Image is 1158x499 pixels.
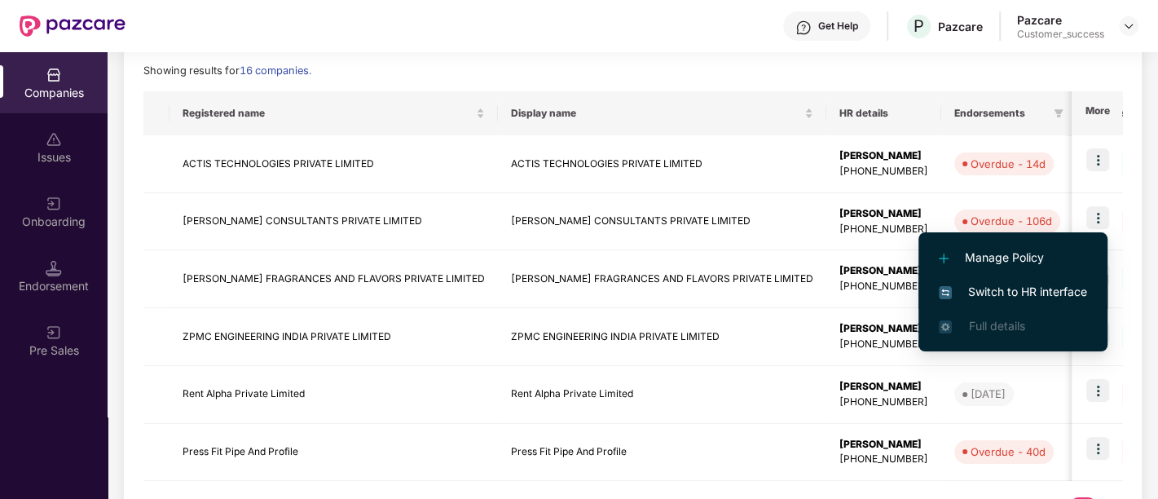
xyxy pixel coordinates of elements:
[971,444,1046,460] div: Overdue - 40d
[170,250,498,308] td: [PERSON_NAME] FRAGRANCES AND FLAVORS PRIVATE LIMITED
[170,91,498,135] th: Registered name
[1122,20,1135,33] img: svg+xml;base64,PHN2ZyBpZD0iRHJvcGRvd24tMzJ4MzIiIHhtbG5zPSJodHRwOi8vd3d3LnczLm9yZy8yMDAwL3N2ZyIgd2...
[839,206,928,222] div: [PERSON_NAME]
[498,91,826,135] th: Display name
[170,193,498,251] td: [PERSON_NAME] CONSULTANTS PRIVATE LIMITED
[46,196,62,212] img: svg+xml;base64,PHN2ZyB3aWR0aD0iMjAiIGhlaWdodD0iMjAiIHZpZXdCb3g9IjAgMCAyMCAyMCIgZmlsbD0ibm9uZSIgeG...
[1086,437,1109,460] img: icon
[939,320,952,333] img: svg+xml;base64,PHN2ZyB4bWxucz0iaHR0cDovL3d3dy53My5vcmcvMjAwMC9zdmciIHdpZHRoPSIxNi4zNjMiIGhlaWdodD...
[183,107,473,120] span: Registered name
[1086,206,1109,229] img: icon
[826,91,941,135] th: HR details
[839,279,928,294] div: [PHONE_NUMBER]
[971,386,1006,402] div: [DATE]
[839,379,928,395] div: [PERSON_NAME]
[1086,379,1109,402] img: icon
[939,283,1087,301] span: Switch to HR interface
[954,107,1047,120] span: Endorsements
[818,20,858,33] div: Get Help
[968,319,1024,333] span: Full details
[938,19,983,34] div: Pazcare
[914,16,924,36] span: P
[1086,148,1109,171] img: icon
[498,308,826,366] td: ZPMC ENGINEERING INDIA PRIVATE LIMITED
[170,366,498,424] td: Rent Alpha Private Limited
[839,452,928,467] div: [PHONE_NUMBER]
[498,250,826,308] td: [PERSON_NAME] FRAGRANCES AND FLAVORS PRIVATE LIMITED
[839,164,928,179] div: [PHONE_NUMBER]
[498,193,826,251] td: [PERSON_NAME] CONSULTANTS PRIVATE LIMITED
[839,148,928,164] div: [PERSON_NAME]
[498,424,826,482] td: Press Fit Pipe And Profile
[498,366,826,424] td: Rent Alpha Private Limited
[839,395,928,410] div: [PHONE_NUMBER]
[170,135,498,193] td: ACTIS TECHNOLOGIES PRIVATE LIMITED
[839,263,928,279] div: [PERSON_NAME]
[839,321,928,337] div: [PERSON_NAME]
[1017,28,1104,41] div: Customer_success
[1017,12,1104,28] div: Pazcare
[1050,104,1067,123] span: filter
[511,107,801,120] span: Display name
[46,67,62,83] img: svg+xml;base64,PHN2ZyBpZD0iQ29tcGFuaWVzIiB4bWxucz0iaHR0cDovL3d3dy53My5vcmcvMjAwMC9zdmciIHdpZHRoPS...
[240,64,311,77] span: 16 companies.
[143,64,311,77] span: Showing results for
[170,308,498,366] td: ZPMC ENGINEERING INDIA PRIVATE LIMITED
[170,424,498,482] td: Press Fit Pipe And Profile
[971,156,1046,172] div: Overdue - 14d
[498,135,826,193] td: ACTIS TECHNOLOGIES PRIVATE LIMITED
[939,286,952,299] img: svg+xml;base64,PHN2ZyB4bWxucz0iaHR0cDovL3d3dy53My5vcmcvMjAwMC9zdmciIHdpZHRoPSIxNiIgaGVpZ2h0PSIxNi...
[46,131,62,148] img: svg+xml;base64,PHN2ZyBpZD0iSXNzdWVzX2Rpc2FibGVkIiB4bWxucz0iaHR0cDovL3d3dy53My5vcmcvMjAwMC9zdmciIH...
[46,325,62,341] img: svg+xml;base64,PHN2ZyB3aWR0aD0iMjAiIGhlaWdodD0iMjAiIHZpZXdCb3g9IjAgMCAyMCAyMCIgZmlsbD0ibm9uZSIgeG...
[1054,108,1063,118] span: filter
[20,15,125,37] img: New Pazcare Logo
[939,249,1087,267] span: Manage Policy
[971,213,1052,229] div: Overdue - 106d
[939,254,949,263] img: svg+xml;base64,PHN2ZyB4bWxucz0iaHR0cDovL3d3dy53My5vcmcvMjAwMC9zdmciIHdpZHRoPSIxMi4yMDEiIGhlaWdodD...
[839,337,928,352] div: [PHONE_NUMBER]
[839,437,928,453] div: [PERSON_NAME]
[1072,91,1122,135] th: More
[839,222,928,237] div: [PHONE_NUMBER]
[46,260,62,276] img: svg+xml;base64,PHN2ZyB3aWR0aD0iMTQuNSIgaGVpZ2h0PSIxNC41IiB2aWV3Qm94PSIwIDAgMTYgMTYiIGZpbGw9Im5vbm...
[795,20,812,36] img: svg+xml;base64,PHN2ZyBpZD0iSGVscC0zMngzMiIgeG1sbnM9Imh0dHA6Ly93d3cudzMub3JnLzIwMDAvc3ZnIiB3aWR0aD...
